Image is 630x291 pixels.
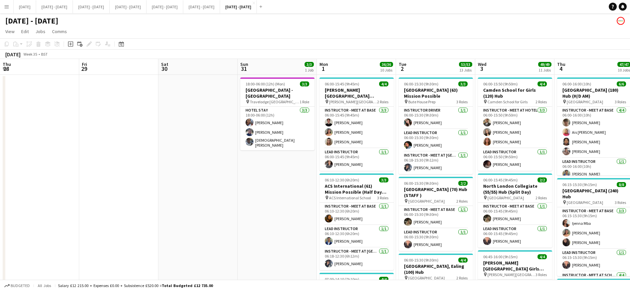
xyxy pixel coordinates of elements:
[319,148,394,171] app-card-role: Lead Instructor1/106:00-15:45 (9h45m)[PERSON_NAME]
[483,254,518,259] span: 06:45-16:00 (9h15m)
[319,225,394,248] app-card-role: Lead Instructor1/106:10-12:30 (6h20m)[PERSON_NAME]
[483,81,518,86] span: 06:00-15:50 (9h50m)
[36,0,73,13] button: [DATE] - [DATE]
[487,195,524,200] span: [GEOGRAPHIC_DATA]
[110,0,146,13] button: [DATE] - [DATE]
[478,87,552,99] h3: Camden School for Girls (120) Hub
[377,99,388,104] span: 2 Roles
[305,68,314,73] div: 1 Job
[379,177,388,182] span: 3/3
[562,81,591,86] span: 06:00-16:00 (10h)
[478,225,552,248] app-card-role: Lead Instructor1/106:00-15:45 (9h45m)[PERSON_NAME]
[456,275,468,280] span: 2 Roles
[398,65,406,73] span: 2
[319,248,394,270] app-card-role: Instructor - Meet at [GEOGRAPHIC_DATA]1/106:18-12:30 (6h12m)[PERSON_NAME]
[246,81,285,86] span: 18:00-06:00 (12h) (Mon)
[380,68,393,73] div: 10 Jobs
[160,65,168,73] span: 30
[487,272,536,277] span: [PERSON_NAME][GEOGRAPHIC_DATA] for Girls
[3,61,11,67] span: Thu
[557,61,565,67] span: Thu
[478,260,552,272] h3: [PERSON_NAME][GEOGRAPHIC_DATA] Girls (120/120) Hub (Split Day)
[399,263,473,275] h3: [GEOGRAPHIC_DATA], Ealing (100) Hub
[617,81,626,86] span: 6/6
[478,77,552,171] app-job-card: 06:00-15:50 (9h50m)4/4Camden School for Girls (120) Hub Camden School for Girls2 RolesInstructor ...
[404,81,438,86] span: 06:00-15:30 (9h30m)
[319,173,394,270] app-job-card: 06:10-12:30 (6h20m)3/3ACS International (61) Mission Possible (Half Day AM) ACS International Sch...
[36,283,52,288] span: All jobs
[162,283,213,288] span: Total Budgeted £12 735.00
[21,28,29,34] span: Edit
[458,81,468,86] span: 3/3
[22,52,38,57] span: Week 35
[35,28,45,34] span: Jobs
[567,99,603,104] span: [GEOGRAPHIC_DATA]
[239,65,248,73] span: 31
[325,277,359,282] span: 07:00-14:10 (7h10m)
[399,87,473,99] h3: [GEOGRAPHIC_DATA] (63) Mission Possible
[58,283,213,288] div: Salary £12 215.00 + Expenses £0.00 + Subsistence £520.00 =
[319,77,394,171] app-job-card: 06:00-15:45 (9h45m)4/4[PERSON_NAME][GEOGRAPHIC_DATA][PERSON_NAME] (100) Hub [PERSON_NAME][GEOGRAP...
[319,61,328,67] span: Mon
[408,275,445,280] span: [GEOGRAPHIC_DATA]
[183,0,220,13] button: [DATE] - [DATE]
[556,65,565,73] span: 4
[487,99,528,104] span: Camden School for Girls
[5,51,21,58] div: [DATE]
[240,107,315,150] app-card-role: Hotel Stay3/318:00-06:00 (12h)[PERSON_NAME][PERSON_NAME][DEMOGRAPHIC_DATA][PERSON_NAME]
[52,28,67,34] span: Comms
[377,195,388,200] span: 3 Roles
[538,177,547,182] span: 2/2
[19,27,31,36] a: Edit
[456,99,468,104] span: 3 Roles
[536,195,547,200] span: 2 Roles
[5,28,15,34] span: View
[329,195,371,200] span: ACS International School
[459,62,472,67] span: 53/53
[250,99,300,104] span: Travelodge [GEOGRAPHIC_DATA] [GEOGRAPHIC_DATA]
[319,183,394,195] h3: ACS International (61) Mission Possible (Half Day AM)
[538,62,551,67] span: 49/49
[483,177,518,182] span: 06:00-15:45 (9h45m)
[318,65,328,73] span: 1
[82,61,87,67] span: Fri
[478,148,552,171] app-card-role: Lead Instructor1/106:00-15:50 (9h50m)[PERSON_NAME]
[300,81,309,86] span: 3/3
[33,27,48,36] a: Jobs
[399,228,473,251] app-card-role: Lead Instructor1/106:00-15:30 (9h30m)[PERSON_NAME]
[478,173,552,248] app-job-card: 06:00-15:45 (9h45m)2/2North London Collegiate (55/55) Hub (Split Day) [GEOGRAPHIC_DATA]2 RolesIns...
[319,107,394,148] app-card-role: Instructor - Meet at Base3/306:00-15:45 (9h45m)[PERSON_NAME][PERSON_NAME][PERSON_NAME]
[11,283,30,288] span: Budgeted
[3,27,17,36] a: View
[615,99,626,104] span: 3 Roles
[538,81,547,86] span: 4/4
[399,206,473,228] app-card-role: Instructor - Meet at Base1/106:00-15:30 (9h30m)[PERSON_NAME]
[379,277,388,282] span: 4/4
[240,77,315,150] app-job-card: 18:00-06:00 (12h) (Mon)3/3[GEOGRAPHIC_DATA] - [GEOGRAPHIC_DATA] Travelodge [GEOGRAPHIC_DATA] [GEO...
[458,181,468,186] span: 2/2
[456,199,468,204] span: 2 Roles
[615,200,626,205] span: 3 Roles
[562,182,597,187] span: 06:15-15:30 (9h15m)
[539,68,551,73] div: 11 Jobs
[408,99,435,104] span: Bute House Prep
[41,52,48,57] div: BST
[81,65,87,73] span: 29
[325,81,359,86] span: 06:00-15:45 (9h45m)
[404,258,438,263] span: 06:00-15:30 (9h30m)
[399,152,473,174] app-card-role: Instructor - Meet at [GEOGRAPHIC_DATA]1/106:18-15:30 (9h12m)[PERSON_NAME]
[49,27,70,36] a: Comms
[399,186,473,198] h3: [GEOGRAPHIC_DATA] (70) Hub (STAFF )
[325,177,359,182] span: 06:10-12:30 (6h20m)
[536,99,547,104] span: 2 Roles
[240,87,315,99] h3: [GEOGRAPHIC_DATA] - [GEOGRAPHIC_DATA]
[458,258,468,263] span: 4/4
[73,0,110,13] button: [DATE] - [DATE]
[567,200,603,205] span: [GEOGRAPHIC_DATA]
[379,81,388,86] span: 4/4
[478,61,487,67] span: Wed
[240,61,248,67] span: Sun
